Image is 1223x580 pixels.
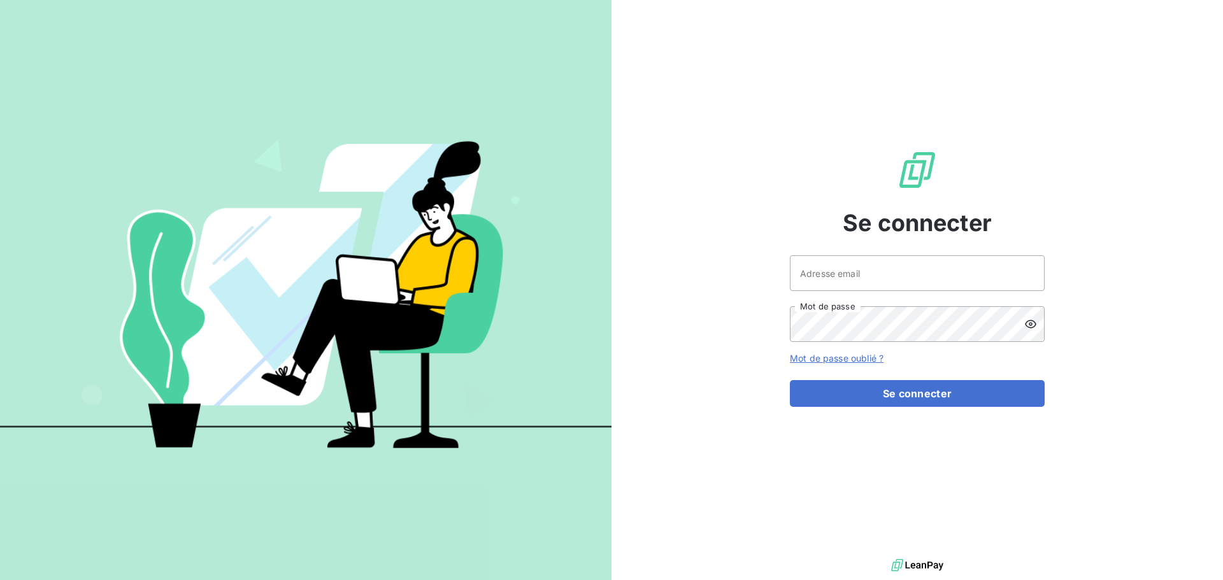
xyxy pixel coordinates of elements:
input: placeholder [790,255,1045,291]
a: Mot de passe oublié ? [790,353,883,364]
img: logo [891,556,943,575]
button: Se connecter [790,380,1045,407]
span: Se connecter [843,206,992,240]
img: Logo LeanPay [897,150,938,190]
